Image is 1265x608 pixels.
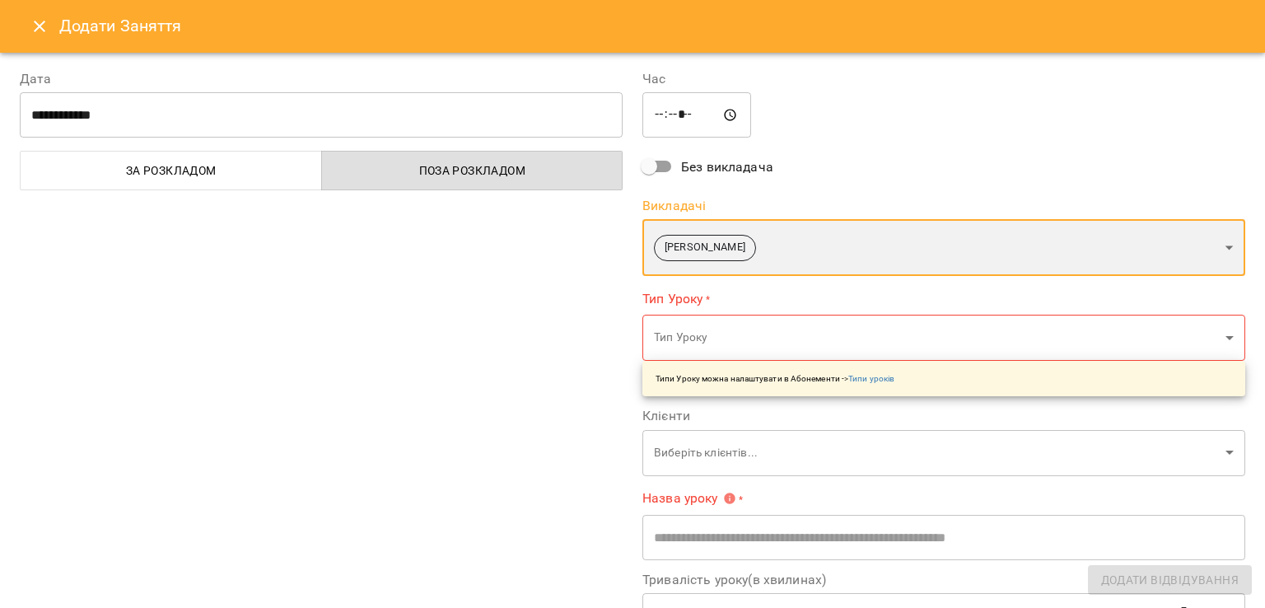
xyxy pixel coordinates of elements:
button: Close [20,7,59,46]
div: Тип Уроку [642,315,1245,362]
p: Виберіть клієнтів... [654,445,1219,461]
label: Клієнти [642,409,1245,423]
p: Тип Уроку [654,330,1219,346]
span: За розкладом [30,161,312,180]
span: [PERSON_NAME] [655,240,755,255]
span: Назва уроку [642,492,736,505]
svg: Вкажіть назву уроку або виберіть клієнтів [723,492,736,505]
div: Виберіть клієнтів... [642,429,1245,476]
a: Типи уроків [848,374,894,383]
p: Типи Уроку можна налаштувати в Абонементи -> [656,372,894,385]
label: Викладачі [642,199,1245,213]
span: Поза розкладом [332,161,614,180]
button: За розкладом [20,151,322,190]
span: Без викладача [681,157,773,177]
label: Час [642,72,1245,86]
h6: Додати Заняття [59,13,1245,39]
div: [PERSON_NAME] [642,219,1245,276]
button: Поза розкладом [321,151,623,190]
label: Тип Уроку [642,289,1245,308]
label: Тривалість уроку(в хвилинах) [642,573,1245,587]
label: Дата [20,72,623,86]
